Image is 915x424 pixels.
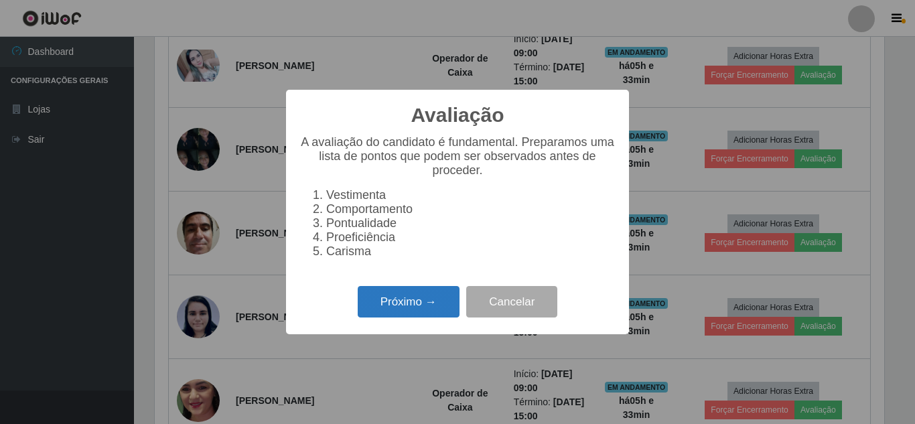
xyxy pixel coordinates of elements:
button: Próximo → [358,286,460,317]
button: Cancelar [466,286,557,317]
li: Vestimenta [326,188,616,202]
p: A avaliação do candidato é fundamental. Preparamos uma lista de pontos que podem ser observados a... [299,135,616,178]
li: Pontualidade [326,216,616,230]
li: Comportamento [326,202,616,216]
li: Proeficiência [326,230,616,244]
li: Carisma [326,244,616,259]
h2: Avaliação [411,103,504,127]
